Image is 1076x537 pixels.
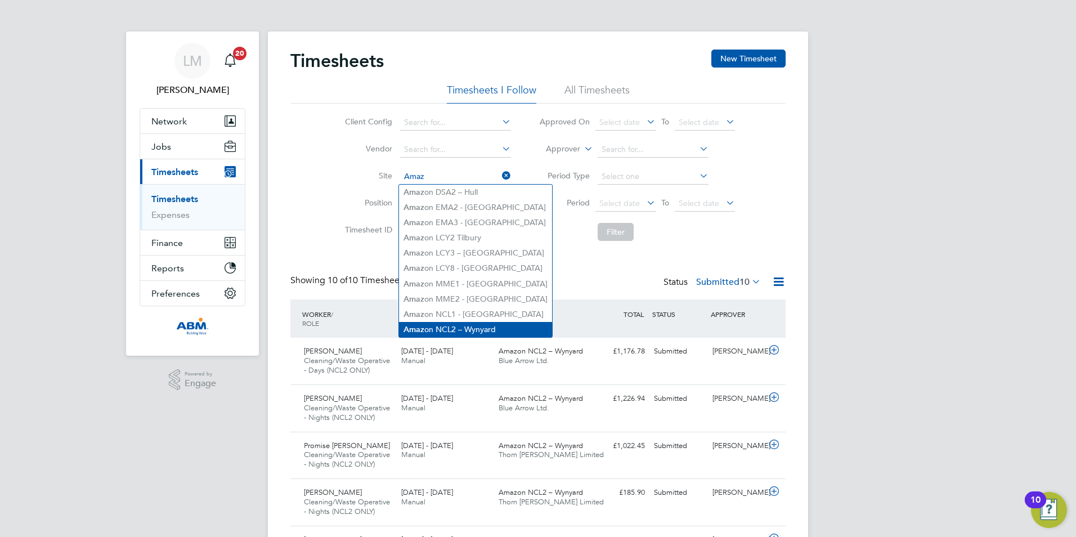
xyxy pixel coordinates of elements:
[151,167,198,177] span: Timesheets
[304,346,362,356] span: [PERSON_NAME]
[499,403,549,413] span: Blue Arrow Ltd.
[679,117,719,127] span: Select date
[708,437,766,455] div: [PERSON_NAME]
[649,484,708,502] div: Submitted
[403,218,424,227] b: Amaz
[304,450,390,469] span: Cleaning/Waste Operative - Nights (NCL2 ONLY)
[591,342,649,361] div: £1,176.78
[290,50,384,72] h2: Timesheets
[591,484,649,502] div: £185.90
[185,379,216,388] span: Engage
[151,194,198,204] a: Timesheets
[399,307,552,322] li: on NCL1 - [GEOGRAPHIC_DATA]
[539,117,590,127] label: Approved On
[304,393,362,403] span: [PERSON_NAME]
[328,275,348,286] span: 10 of
[399,276,552,292] li: on MME1 - [GEOGRAPHIC_DATA]
[649,342,708,361] div: Submitted
[176,317,209,335] img: abm1-logo-retina.png
[140,230,245,255] button: Finance
[403,233,424,243] b: Amaz
[304,487,362,497] span: [PERSON_NAME]
[331,310,333,319] span: /
[401,403,425,413] span: Manual
[342,225,392,235] label: Timesheet ID
[304,356,390,375] span: Cleaning/Waste Operative - Days (NCL2 ONLY)
[399,292,552,307] li: on MME2 - [GEOGRAPHIC_DATA]
[649,437,708,455] div: Submitted
[403,263,424,273] b: Amaz
[399,245,552,261] li: on LCY3 – [GEOGRAPHIC_DATA]
[400,115,511,131] input: Search for...
[591,437,649,455] div: £1,022.45
[140,83,245,97] span: Lynne Morgan
[708,484,766,502] div: [PERSON_NAME]
[342,171,392,181] label: Site
[304,441,390,450] span: Promise [PERSON_NAME]
[403,203,424,212] b: Amaz
[400,142,511,158] input: Search for...
[304,403,390,422] span: Cleaning/Waste Operative - Nights (NCL2 ONLY)
[151,209,190,220] a: Expenses
[649,304,708,324] div: STATUS
[711,50,786,68] button: New Timesheet
[599,198,640,208] span: Select date
[399,185,552,200] li: on DSA2 – Hull
[663,275,763,290] div: Status
[399,230,552,245] li: on LCY2 Tilbury
[397,304,494,333] div: PERIOD
[304,497,390,516] span: Cleaning/Waste Operative - Nights (NCL2 ONLY)
[401,346,453,356] span: [DATE] - [DATE]
[140,317,245,335] a: Go to home page
[591,390,649,408] div: £1,226.94
[708,342,766,361] div: [PERSON_NAME]
[401,393,453,403] span: [DATE] - [DATE]
[169,369,217,391] a: Powered byEngage
[290,275,409,287] div: Showing
[499,441,583,450] span: Amazon NCL2 – Wynyard
[140,109,245,133] button: Network
[598,169,709,185] input: Select one
[151,263,184,274] span: Reports
[302,319,319,328] span: ROLE
[708,304,766,324] div: APPROVER
[403,248,424,258] b: Amaz
[598,142,709,158] input: Search for...
[499,497,604,507] span: Thorn [PERSON_NAME] Limited
[403,279,424,289] b: Amaz
[342,198,392,208] label: Position
[140,159,245,184] button: Timesheets
[399,200,552,215] li: on EMA2 - [GEOGRAPHIC_DATA]
[696,276,761,288] label: Submitted
[126,32,259,356] nav: Main navigation
[658,114,672,129] span: To
[447,83,536,104] li: Timesheets I Follow
[151,141,171,152] span: Jobs
[399,322,552,337] li: on NCL2 – Wynyard
[219,43,241,79] a: 20
[739,276,750,288] span: 10
[539,198,590,208] label: Period
[403,187,424,197] b: Amaz
[499,346,583,356] span: Amazon NCL2 – Wynyard
[499,393,583,403] span: Amazon NCL2 – Wynyard
[342,117,392,127] label: Client Config
[598,223,634,241] button: Filter
[151,116,187,127] span: Network
[564,83,630,104] li: All Timesheets
[530,144,580,155] label: Approver
[140,184,245,230] div: Timesheets
[151,238,183,248] span: Finance
[624,310,644,319] span: TOTAL
[401,356,425,365] span: Manual
[403,294,424,304] b: Amaz
[299,304,397,333] div: WORKER
[649,390,708,408] div: Submitted
[1030,500,1041,514] div: 10
[708,390,766,408] div: [PERSON_NAME]
[185,369,216,379] span: Powered by
[401,497,425,507] span: Manual
[401,450,425,459] span: Manual
[1031,492,1067,528] button: Open Resource Center, 10 new notifications
[233,47,246,60] span: 20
